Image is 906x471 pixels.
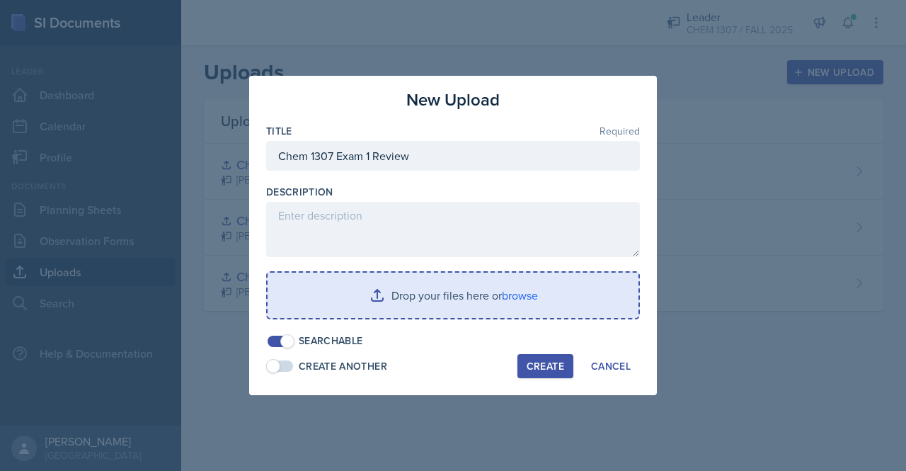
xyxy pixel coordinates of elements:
[600,126,640,136] span: Required
[266,185,333,199] label: Description
[266,124,292,138] label: Title
[406,87,500,113] h3: New Upload
[527,361,564,372] div: Create
[299,334,363,348] div: Searchable
[582,354,640,378] button: Cancel
[591,361,631,372] div: Cancel
[299,359,387,374] div: Create Another
[266,141,640,171] input: Enter title
[517,354,573,378] button: Create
